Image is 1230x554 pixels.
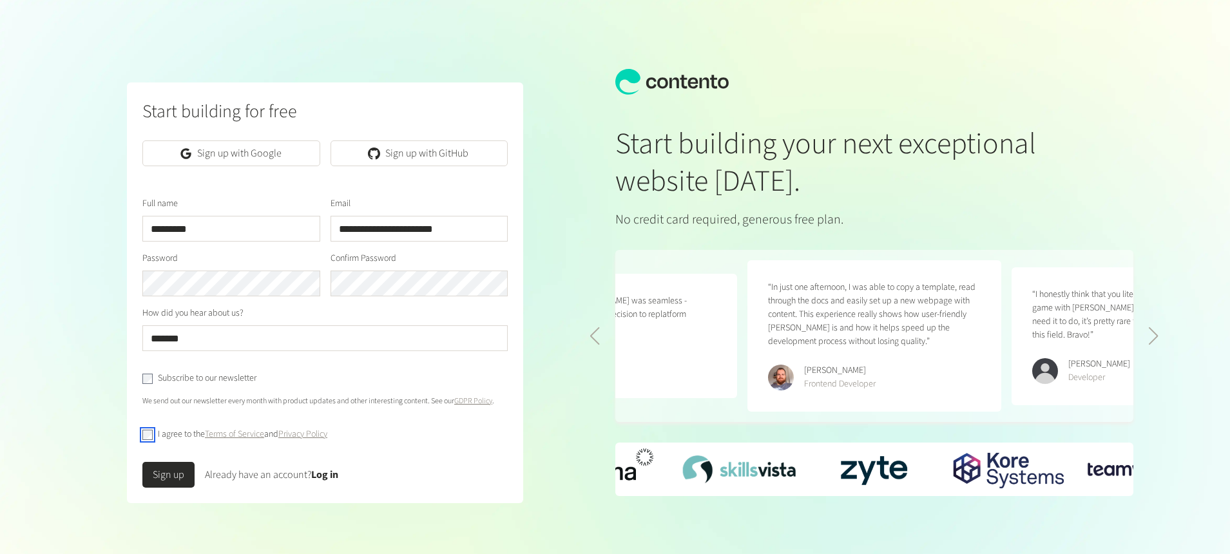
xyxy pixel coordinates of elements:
[331,252,396,265] label: Confirm Password
[331,140,508,166] a: Sign up with GitHub
[278,428,327,441] a: Privacy Policy
[142,140,320,166] a: Sign up with Google
[158,372,256,385] label: Subscribe to our newsletter
[768,365,794,390] img: Erik Galiana Farell
[804,377,876,391] div: Frontend Developer
[818,446,931,492] div: 5 / 6
[454,396,492,406] a: GDPR Policy
[142,462,195,488] button: Sign up
[311,468,338,482] a: Log in
[804,364,876,377] div: [PERSON_NAME]
[1148,327,1158,345] div: Next slide
[952,444,1066,495] img: Kore-Systems-Logo.png
[142,197,178,211] label: Full name
[142,307,244,320] label: How did you hear about us?
[682,455,796,483] img: SkillsVista-Logo.png
[331,197,351,211] label: Email
[205,428,264,441] a: Terms of Service
[142,396,508,407] p: We send out our newsletter every month with product updates and other interesting content. See our .
[747,260,1001,412] figure: 1 / 5
[768,281,981,349] p: “In just one afternoon, I was able to copy a template, read through the docs and easily set up a ...
[952,444,1066,495] div: 6 / 6
[205,467,338,482] div: Already have an account?
[1088,463,1201,475] div: 1 / 6
[1068,358,1130,371] div: [PERSON_NAME]
[158,428,327,441] label: I agree to the and
[818,446,931,492] img: Zyte-Logo-with-Padding.png
[142,252,178,265] label: Password
[1068,371,1130,385] div: Developer
[682,455,796,483] div: 4 / 6
[1032,358,1058,384] img: Kevin Abatan
[590,327,601,345] div: Previous slide
[142,98,508,125] h2: Start building for free
[1088,463,1201,475] img: teamwork-logo.png
[615,126,1048,200] h1: Start building your next exceptional website [DATE].
[615,210,1048,229] p: No credit card required, generous free plan.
